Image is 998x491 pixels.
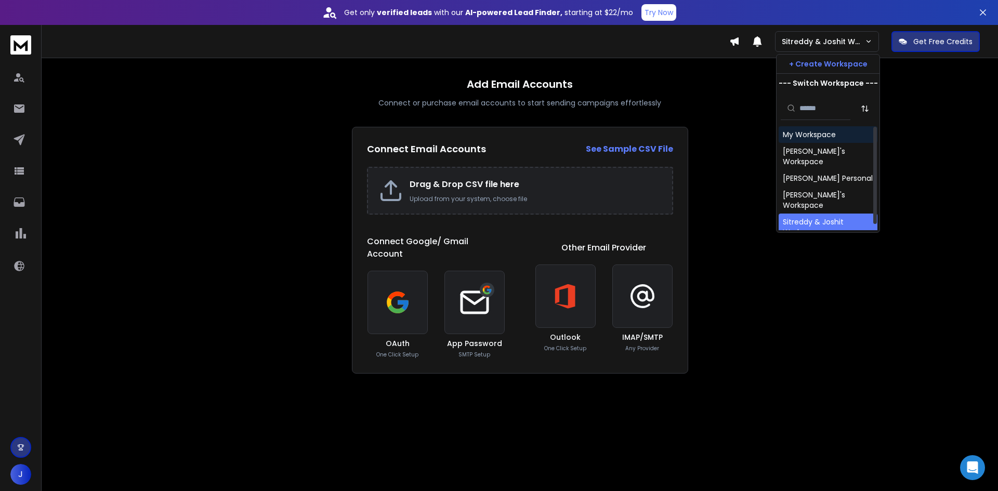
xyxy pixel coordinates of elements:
h3: OAuth [386,338,410,349]
h3: IMAP/SMTP [622,332,663,342]
button: Sort by Sort A-Z [855,98,875,119]
button: J [10,464,31,485]
strong: verified leads [377,7,432,18]
a: See Sample CSV File [586,143,673,155]
button: Try Now [641,4,676,21]
div: Sitreddy & Joshit Workspace [783,217,873,237]
p: Connect or purchase email accounts to start sending campaigns effortlessly [378,98,661,108]
p: Get only with our starting at $22/mo [344,7,633,18]
button: + Create Workspace [777,55,879,73]
div: My Workspace [783,129,836,140]
div: Open Intercom Messenger [960,455,985,480]
p: One Click Setup [544,344,586,352]
h2: Connect Email Accounts [367,142,486,156]
p: SMTP Setup [458,351,490,359]
h3: Outlook [550,332,581,342]
h2: Drag & Drop CSV file here [410,178,662,191]
div: [PERSON_NAME] Personal [783,173,873,183]
p: + Create Workspace [789,59,868,69]
p: One Click Setup [376,351,418,359]
p: Sitreddy & Joshit Workspace [782,36,865,47]
p: Any Provider [625,344,659,352]
h1: Add Email Accounts [467,77,573,91]
div: [PERSON_NAME]'s Workspace [783,146,873,167]
p: --- Switch Workspace --- [779,78,878,88]
strong: AI-powered Lead Finder, [465,7,562,18]
h1: Connect Google/ Gmail Account [367,235,505,260]
h1: Other Email Provider [561,242,646,254]
img: logo [10,35,31,55]
p: Try Now [645,7,673,18]
div: [PERSON_NAME]'s Workspace [783,190,873,210]
button: Get Free Credits [891,31,980,52]
p: Upload from your system, choose file [410,195,662,203]
p: Get Free Credits [913,36,973,47]
h3: App Password [447,338,502,349]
